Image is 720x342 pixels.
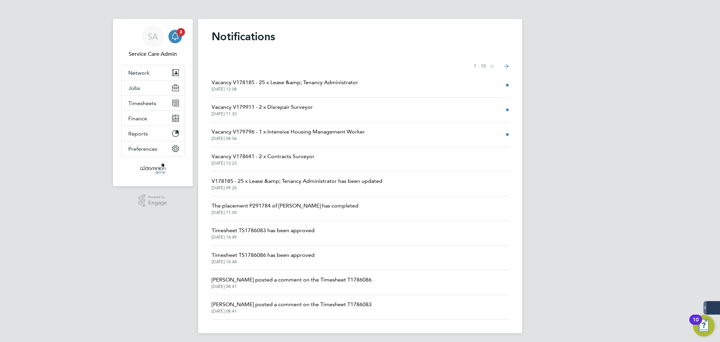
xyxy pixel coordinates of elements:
span: Timesheet TS1786083 has been approved [212,226,315,235]
span: Vacancy V178641 - 2 x Contracts Surveyor [212,152,315,161]
span: [DATE] 11:33 [212,111,313,117]
span: [DATE] 13:23 [212,161,315,166]
span: Service Care Admin [121,50,185,58]
a: Vacancy V178185 - 25 x Lease &amp; Tenancy Administrator[DATE] 13:08 [212,78,358,92]
a: Powered byEngage [138,194,167,207]
a: [PERSON_NAME] posted a comment on the Timesheet T1786083[DATE] 08:41 [212,300,372,314]
span: [DATE] 08:41 [212,309,372,314]
a: Vacancy V179911 - 2 x Disrepair Surveyor[DATE] 11:33 [212,103,313,117]
button: Timesheets [122,96,184,111]
span: [DATE] 08:41 [212,284,372,289]
span: [PERSON_NAME] posted a comment on the Timesheet T1786083 [212,300,372,309]
span: Timesheets [128,100,156,106]
span: [DATE] 14:49 [212,235,315,240]
a: Timesheet TS1786083 has been approved[DATE] 14:49 [212,226,315,240]
span: SA [148,32,158,41]
h1: Notifications [212,30,509,43]
a: SAService Care Admin [121,26,185,58]
nav: Main navigation [113,19,193,186]
span: [DATE] 09:26 [212,185,382,191]
span: [DATE] 14:48 [212,259,315,265]
a: [PERSON_NAME] posted a comment on the Timesheet T1786086[DATE] 08:41 [212,276,372,289]
img: a2dominion-logo-retina.png [140,163,165,174]
span: [PERSON_NAME] posted a comment on the Timesheet T1786086 [212,276,372,284]
span: Jobs [128,85,140,91]
button: Open Resource Center, 10 new notifications [693,315,715,337]
span: 3 [177,28,185,36]
span: Timesheet TS1786086 has been approved [212,251,315,259]
a: V178185 - 25 x Lease &amp; Tenancy Administrator has been updated[DATE] 09:26 [212,177,382,191]
span: Reports [128,130,148,137]
button: Network [122,65,184,80]
span: Vacancy V179911 - 2 x Disrepair Surveyor [212,103,313,111]
span: Preferences [128,146,157,152]
a: Vacancy V178641 - 2 x Contracts Surveyor[DATE] 13:23 [212,152,315,166]
span: [DATE] 08:06 [212,136,365,141]
span: Vacancy V178185 - 25 x Lease &amp; Tenancy Administrator [212,78,358,87]
span: The placement P291784 of [PERSON_NAME] has completed [212,202,358,210]
span: Finance [128,115,147,122]
span: V178185 - 25 x Lease &amp; Tenancy Administrator has been updated [212,177,382,185]
span: [DATE] 11:00 [212,210,358,215]
nav: Select page of notifications list [474,59,509,73]
button: Reports [122,126,184,141]
div: 10 [693,320,699,328]
button: Finance [122,111,184,126]
a: Timesheet TS1786086 has been approved[DATE] 14:48 [212,251,315,265]
a: The placement P291784 of [PERSON_NAME] has completed[DATE] 11:00 [212,202,358,215]
a: 3 [168,26,182,47]
button: Preferences [122,141,184,156]
span: Engage [148,200,167,206]
a: Vacancy V179796 - 1 x Intensive Housing Management Worker[DATE] 08:06 [212,128,365,141]
span: Powered by [148,194,167,200]
span: Network [128,70,150,76]
span: Vacancy V179796 - 1 x Intensive Housing Management Worker [212,128,365,136]
span: [DATE] 13:08 [212,87,358,92]
span: 1 - 10 [474,63,486,70]
button: Jobs [122,80,184,95]
a: Go to home page [121,163,185,174]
